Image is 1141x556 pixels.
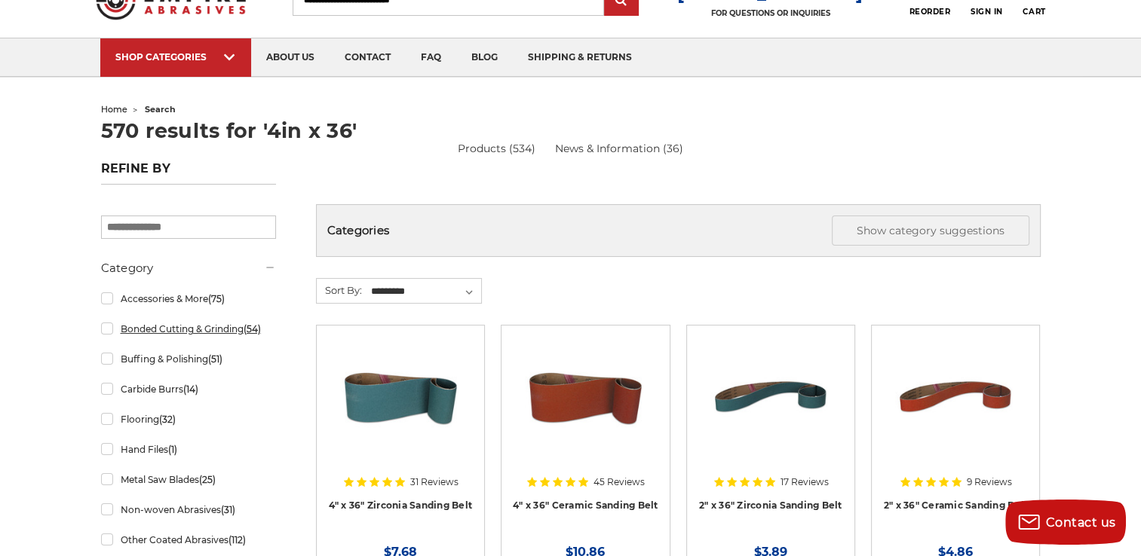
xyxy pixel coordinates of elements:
label: Sort By: [317,279,362,301]
button: Contact us [1005,499,1126,545]
span: search [145,104,176,115]
h5: Categories [327,215,1029,246]
a: Metal Saw Blades [101,466,276,493]
a: Products (534) [458,142,535,155]
a: News & Information (36) [555,141,683,157]
a: Hand Files [101,436,276,463]
a: Buffing & Polishing [101,346,276,372]
a: 2" x 36" Ceramic Pipe Sanding Belt [882,336,1029,482]
span: Sign In [971,7,1003,17]
a: Accessories & More [101,286,276,312]
a: Carbide Burrs [101,376,276,402]
span: (54) [243,323,260,335]
a: 2" x 36" Zirconia Pipe Sanding Belt [698,336,844,482]
a: Flooring [101,406,276,432]
h1: 570 results for '4in x 36' [101,121,1041,141]
span: 9 Reviews [967,478,1012,487]
span: 17 Reviews [781,478,829,487]
button: Show category suggestions [832,215,1029,246]
a: Non-woven Abrasives [101,496,276,523]
span: Reorder [909,7,950,17]
a: home [101,104,127,115]
span: (1) [167,444,176,455]
img: 2" x 36" Ceramic Pipe Sanding Belt [895,336,1016,457]
span: (31) [220,504,235,515]
a: 2" x 36" Ceramic Sanding Belt [884,499,1028,511]
span: 45 Reviews [594,478,645,487]
span: 31 Reviews [410,478,459,487]
a: Other Coated Abrasives [101,527,276,553]
span: (112) [228,534,245,545]
div: SHOP CATEGORIES [115,51,236,63]
a: blog [456,38,513,77]
a: 4" x 36" Zirconia Sanding Belt [327,336,474,482]
span: Contact us [1046,515,1116,530]
a: 4" x 36" Ceramic Sanding Belt [513,499,658,511]
span: (75) [207,293,224,304]
a: about us [251,38,330,77]
a: 4" x 36" Ceramic Sanding Belt [512,336,658,482]
a: shipping & returns [513,38,647,77]
a: 4" x 36" Zirconia Sanding Belt [329,499,473,511]
span: (25) [198,474,215,485]
a: 2" x 36" Zirconia Sanding Belt [699,499,842,511]
span: (14) [182,383,198,395]
select: Sort By: [369,280,481,303]
img: 4" x 36" Ceramic Sanding Belt [525,336,646,457]
p: FOR QUESTIONS OR INQUIRIES [677,8,863,18]
a: faq [406,38,456,77]
h5: Category [101,259,276,277]
img: 2" x 36" Zirconia Pipe Sanding Belt [710,336,831,457]
h5: Refine by [101,161,276,185]
span: (51) [207,353,222,365]
a: contact [330,38,406,77]
span: Cart [1023,7,1045,17]
span: (32) [158,414,175,425]
a: Bonded Cutting & Grinding [101,316,276,342]
img: 4" x 36" Zirconia Sanding Belt [340,336,461,457]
